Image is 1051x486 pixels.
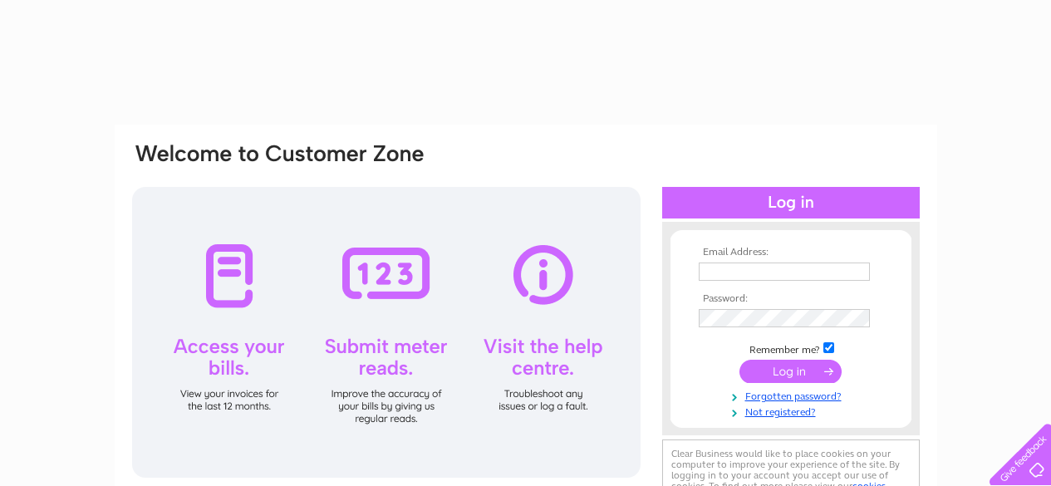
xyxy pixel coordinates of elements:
th: Email Address: [695,247,887,258]
input: Submit [739,360,842,383]
th: Password: [695,293,887,305]
a: Not registered? [699,403,887,419]
a: Forgotten password? [699,387,887,403]
td: Remember me? [695,340,887,356]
